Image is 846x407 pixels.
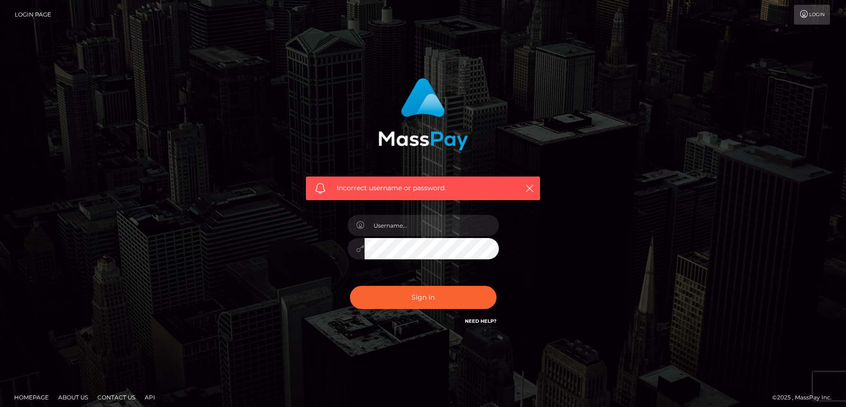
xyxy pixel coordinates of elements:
[54,390,92,405] a: About Us
[337,183,509,193] span: Incorrect username or password.
[15,5,51,25] a: Login Page
[10,390,52,405] a: Homepage
[465,318,497,324] a: Need Help?
[141,390,159,405] a: API
[772,392,839,403] div: © 2025 , MassPay Inc.
[94,390,139,405] a: Contact Us
[365,215,499,236] input: Username...
[378,78,468,150] img: MassPay Login
[350,286,497,309] button: Sign in
[794,5,830,25] a: Login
